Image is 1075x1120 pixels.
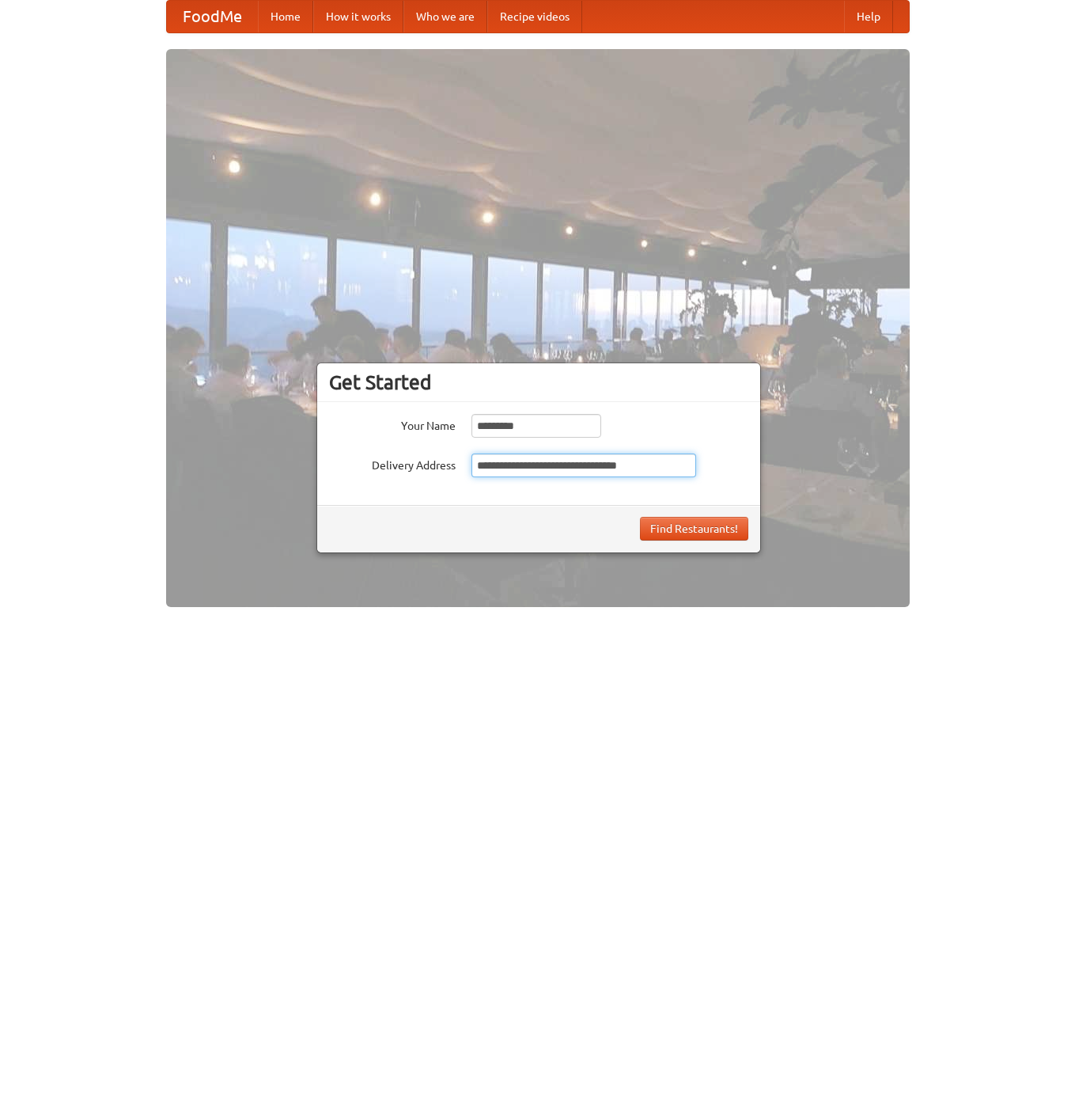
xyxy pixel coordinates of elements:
a: How it works [313,1,403,32]
label: Your Name [329,414,456,434]
a: Who we are [403,1,487,32]
button: Find Restaurants! [640,517,748,541]
a: Home [258,1,313,32]
a: FoodMe [167,1,258,32]
a: Recipe videos [487,1,582,32]
label: Delivery Address [329,454,456,473]
h3: Get Started [329,370,748,394]
a: Help [844,1,893,32]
